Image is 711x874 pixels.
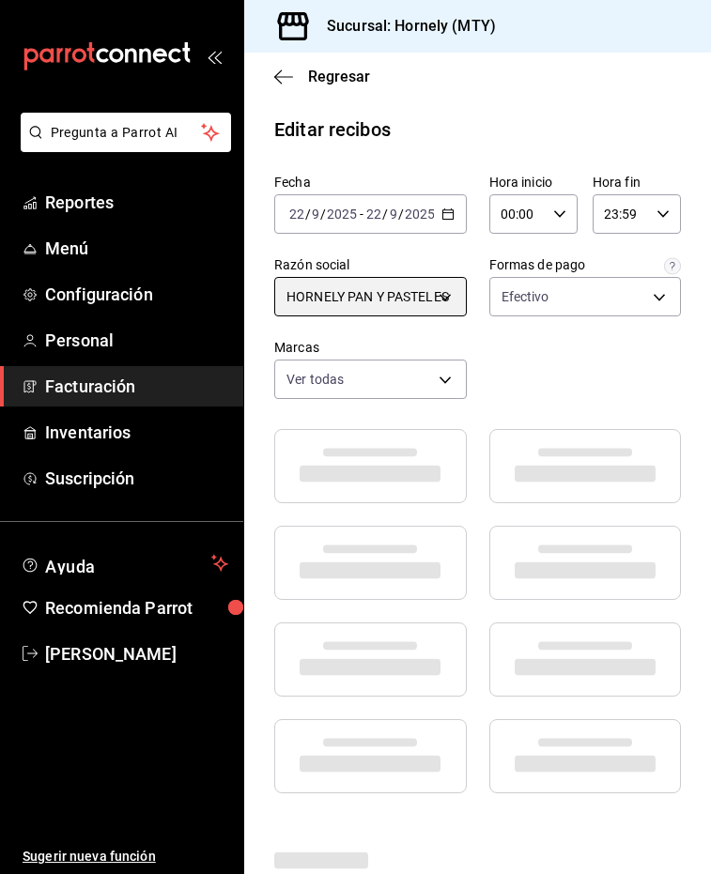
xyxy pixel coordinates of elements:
span: Facturación [45,374,228,399]
svg: Solo se mostrarán las órdenes que fueron pagadas exclusivamente con las formas de pago selecciona... [664,258,681,275]
span: - [360,207,363,222]
label: Hora inicio [489,176,578,189]
button: Pregunta a Parrot AI [21,113,231,152]
div: Editar recibos [274,115,391,144]
span: Efectivo [502,287,549,306]
span: Suscripción [45,466,228,491]
input: -- [288,207,305,222]
span: Sugerir nueva función [23,847,228,866]
span: Pregunta a Parrot AI [51,123,202,143]
span: Recomienda Parrot [45,595,228,621]
h3: Sucursal: Hornely (MTY) [312,15,496,38]
input: -- [389,207,398,222]
input: -- [365,207,382,222]
input: ---- [404,207,436,222]
span: / [320,207,326,222]
input: -- [311,207,320,222]
label: Marcas [274,341,467,354]
span: Ayuda [45,552,204,575]
span: Configuración [45,282,228,307]
span: Reportes [45,190,228,215]
a: Pregunta a Parrot AI [13,136,231,156]
label: Hora fin [593,176,681,189]
span: Menú [45,236,228,261]
span: / [305,207,311,222]
span: Ver todas [286,370,344,389]
button: Regresar [274,68,370,85]
button: open_drawer_menu [207,49,222,64]
label: Razón social [274,258,467,271]
span: Personal [45,328,228,353]
span: / [382,207,388,222]
div: Formas de pago [489,258,586,271]
span: / [398,207,404,222]
span: [PERSON_NAME] [45,641,228,667]
input: ---- [326,207,358,222]
span: Regresar [308,68,370,85]
label: Fecha [274,176,467,189]
div: HORNELY PAN Y PASTELES [274,277,467,316]
span: Inventarios [45,420,228,445]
